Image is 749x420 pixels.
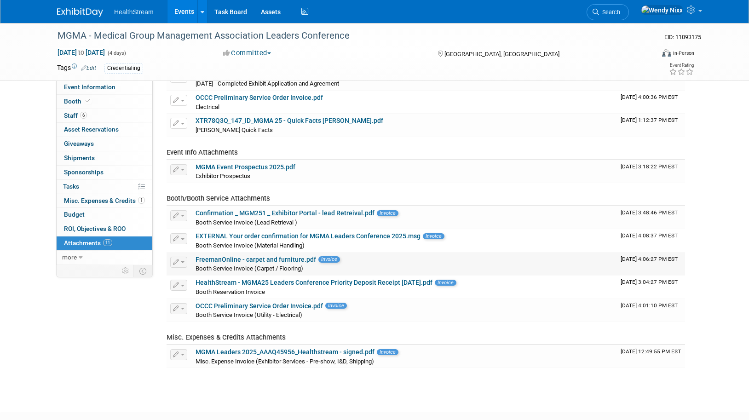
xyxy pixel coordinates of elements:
a: Budget [57,208,152,222]
span: Booth Service Invoice (Utility - Electrical) [196,311,302,318]
span: Invoice [377,349,398,355]
i: Booth reservation complete [86,98,90,104]
td: Upload Timestamp [617,114,685,137]
span: Upload Timestamp [621,279,678,285]
span: Shipments [64,154,95,161]
span: Upload Timestamp [621,117,678,123]
span: HealthStream [114,8,154,16]
span: Booth Service Invoice (Material Handling) [196,242,305,249]
span: Booth Reservation Invoice [196,288,265,295]
span: Misc. Expenses & Credits Attachments [167,333,286,341]
span: ROI, Objectives & ROO [64,225,126,232]
td: Tags [57,63,96,74]
span: Exhibitor Prospectus [196,173,250,179]
span: Booth [64,98,92,105]
a: Edit [81,65,96,71]
span: Booth/Booth Service Attachments [167,194,270,202]
span: Upload Timestamp [621,209,678,216]
a: ROI, Objectives & ROO [57,222,152,236]
span: [GEOGRAPHIC_DATA], [GEOGRAPHIC_DATA] [444,51,559,58]
a: Attachments11 [57,236,152,250]
span: Event Information [64,83,115,91]
td: Upload Timestamp [617,229,685,252]
td: Upload Timestamp [617,299,685,322]
span: Upload Timestamp [621,302,678,309]
a: Staff6 [57,109,152,123]
span: Staff [64,112,87,119]
span: Booth Service Invoice (Carpet / Flooring) [196,265,303,272]
td: Upload Timestamp [617,206,685,229]
div: MGMA - Medical Group Management Association Leaders Conference [54,28,640,44]
a: MGMA Leaders 2025_AAAQ45956_Healthstream - signed.pdf [196,348,374,356]
div: In-Person [673,50,694,57]
a: Booth [57,95,152,109]
img: ExhibitDay [57,8,103,17]
a: HealthStream - MGMA25 Leaders Conference Priority Deposit Receipt [DATE].pdf [196,279,432,286]
span: to [77,49,86,56]
a: FreemanOnline - carpet and furniture.pdf [196,256,316,263]
button: Committed [220,48,275,58]
span: Upload Timestamp [621,94,678,100]
span: Event Info Attachments [167,148,238,156]
span: Upload Timestamp [621,348,681,355]
img: Format-Inperson.png [662,49,671,57]
span: Sponsorships [64,168,104,176]
span: Invoice [325,303,347,309]
span: Misc. Expense Invoice (Exhibitor Services - Pre-show, I&D, Shipping) [196,358,374,365]
span: [DATE] - Completed Exhibit Application and Agreement [196,80,339,87]
span: Invoice [435,280,456,286]
div: Event Format [599,48,694,62]
span: (4 days) [107,50,126,56]
span: Misc. Expenses & Credits [64,197,145,204]
span: 11 [103,239,112,246]
span: more [62,253,77,261]
td: Personalize Event Tab Strip [118,265,134,277]
span: Electrical [196,104,219,110]
a: Asset Reservations [57,123,152,137]
div: Credentialing [104,63,143,73]
td: Toggle Event Tabs [134,265,153,277]
a: EXTERNAL Your order confirmation for MGMA Leaders Conference 2025.msg [196,232,421,240]
span: Booth Service Invoice (Lead Retrieval ) [196,219,297,226]
a: MGMA Event Prospectus 2025.pdf [196,163,295,171]
a: Confirmation _ MGM251 _ Exhibitor Portal - lead Retreival.pdf [196,209,374,217]
span: Giveaways [64,140,94,147]
a: Giveaways [57,137,152,151]
td: Upload Timestamp [617,91,685,114]
a: Search [587,4,629,20]
td: Upload Timestamp [617,253,685,276]
a: Sponsorships [57,166,152,179]
span: Upload Timestamp [621,232,678,239]
td: Upload Timestamp [617,276,685,299]
a: Shipments [57,151,152,165]
a: more [57,251,152,265]
a: Tasks [57,180,152,194]
td: Upload Timestamp [617,160,685,183]
span: Tasks [63,183,79,190]
a: OCCC Preliminary Service Order Invoice.pdf [196,94,323,101]
a: OCCC Preliminary Service Order Invoice.pdf [196,302,323,310]
a: Event Information [57,81,152,94]
span: Invoice [423,233,444,239]
span: [PERSON_NAME] Quick Facts [196,127,273,133]
span: Asset Reservations [64,126,119,133]
span: Upload Timestamp [621,256,678,262]
span: Search [599,9,620,16]
span: Invoice [318,256,340,262]
a: Misc. Expenses & Credits1 [57,194,152,208]
div: Event Rating [669,63,694,68]
span: 6 [80,112,87,119]
img: Wendy Nixx [641,5,683,15]
span: [DATE] [DATE] [57,48,105,57]
a: XTR78Q3Q_147_ID_MGMA 25 - Quick Facts [PERSON_NAME].pdf [196,117,383,124]
span: Budget [64,211,85,218]
span: Upload Timestamp [621,163,678,170]
span: Event ID: 11093175 [664,34,701,40]
span: 1 [138,197,145,204]
td: Upload Timestamp [617,345,685,368]
span: Invoice [377,210,398,216]
span: Attachments [64,239,112,247]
